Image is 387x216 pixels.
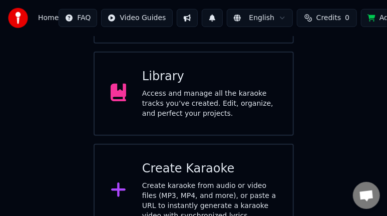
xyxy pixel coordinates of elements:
button: Credits0 [297,9,357,27]
nav: breadcrumb [38,13,59,23]
span: Home [38,13,59,23]
button: FAQ [59,9,97,27]
div: Access and manage all the karaoke tracks you’ve created. Edit, organize, and perfect your projects. [142,89,277,119]
button: Video Guides [101,9,172,27]
span: Credits [316,13,341,23]
div: Library [142,69,277,85]
span: 0 [345,13,349,23]
div: Open chat [353,182,380,209]
div: Create Karaoke [142,161,277,177]
img: youka [8,8,28,28]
